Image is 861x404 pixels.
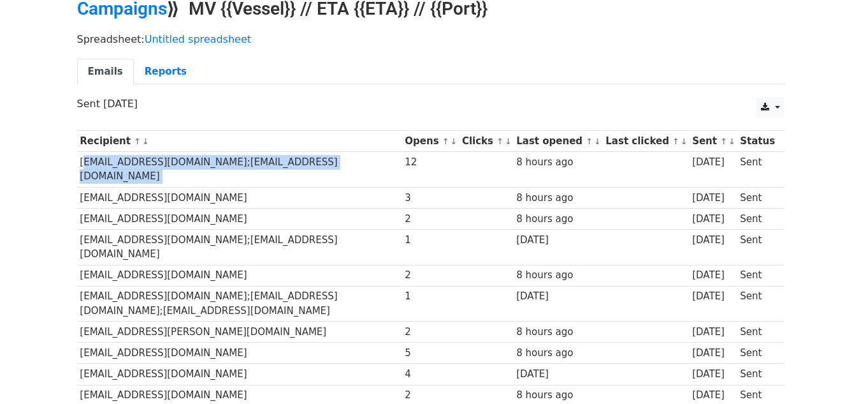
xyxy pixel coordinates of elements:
[405,233,456,248] div: 1
[594,137,601,146] a: ↓
[134,137,141,146] a: ↑
[516,388,599,403] div: 8 hours ago
[692,325,734,340] div: [DATE]
[692,233,734,248] div: [DATE]
[737,343,778,364] td: Sent
[405,388,456,403] div: 2
[459,131,513,152] th: Clicks
[77,33,785,46] p: Spreadsheet:
[405,268,456,283] div: 2
[405,212,456,227] div: 2
[586,137,593,146] a: ↑
[142,137,149,146] a: ↓
[442,137,449,146] a: ↑
[513,131,602,152] th: Last opened
[737,152,778,188] td: Sent
[797,343,861,404] iframe: Chat Widget
[402,131,459,152] th: Opens
[692,388,734,403] div: [DATE]
[505,137,512,146] a: ↓
[692,191,734,206] div: [DATE]
[728,137,735,146] a: ↓
[516,268,599,283] div: 8 hours ago
[516,367,599,382] div: [DATE]
[692,367,734,382] div: [DATE]
[516,346,599,361] div: 8 hours ago
[77,286,402,322] td: [EMAIL_ADDRESS][DOMAIN_NAME];[EMAIL_ADDRESS][DOMAIN_NAME];[EMAIL_ADDRESS][DOMAIN_NAME]
[516,325,599,340] div: 8 hours ago
[134,59,198,85] a: Reports
[451,137,458,146] a: ↓
[77,364,402,385] td: [EMAIL_ADDRESS][DOMAIN_NAME]
[77,208,402,229] td: [EMAIL_ADDRESS][DOMAIN_NAME]
[692,212,734,227] div: [DATE]
[516,289,599,304] div: [DATE]
[692,155,734,170] div: [DATE]
[516,233,599,248] div: [DATE]
[720,137,727,146] a: ↑
[77,265,402,286] td: [EMAIL_ADDRESS][DOMAIN_NAME]
[737,265,778,286] td: Sent
[77,187,402,208] td: [EMAIL_ADDRESS][DOMAIN_NAME]
[405,289,456,304] div: 1
[77,322,402,343] td: [EMAIL_ADDRESS][PERSON_NAME][DOMAIN_NAME]
[405,325,456,340] div: 2
[77,59,134,85] a: Emails
[516,212,599,227] div: 8 hours ago
[77,229,402,265] td: [EMAIL_ADDRESS][DOMAIN_NAME];[EMAIL_ADDRESS][DOMAIN_NAME]
[672,137,679,146] a: ↑
[737,208,778,229] td: Sent
[689,131,737,152] th: Sent
[145,33,251,45] a: Untitled spreadsheet
[737,187,778,208] td: Sent
[681,137,688,146] a: ↓
[496,137,503,146] a: ↑
[737,229,778,265] td: Sent
[737,131,778,152] th: Status
[405,191,456,206] div: 3
[692,289,734,304] div: [DATE]
[77,343,402,364] td: [EMAIL_ADDRESS][DOMAIN_NAME]
[737,322,778,343] td: Sent
[737,364,778,385] td: Sent
[405,155,456,170] div: 12
[77,152,402,188] td: [EMAIL_ADDRESS][DOMAIN_NAME];[EMAIL_ADDRESS][DOMAIN_NAME]
[516,191,599,206] div: 8 hours ago
[737,286,778,322] td: Sent
[516,155,599,170] div: 8 hours ago
[692,346,734,361] div: [DATE]
[692,268,734,283] div: [DATE]
[405,367,456,382] div: 4
[77,131,402,152] th: Recipient
[405,346,456,361] div: 5
[77,97,785,110] p: Sent [DATE]
[603,131,690,152] th: Last clicked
